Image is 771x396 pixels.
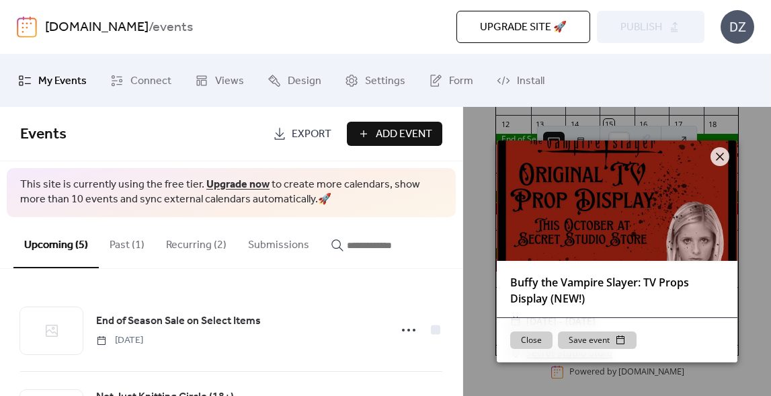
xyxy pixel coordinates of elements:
[263,122,341,146] a: Export
[8,60,97,102] a: My Events
[96,333,143,348] span: [DATE]
[130,71,171,92] span: Connect
[480,19,567,36] span: Upgrade site 🚀
[456,11,590,43] button: Upgrade site 🚀
[149,15,153,40] b: /
[20,177,442,208] span: This site is currently using the free tier. to create more calendars, show more than 10 events an...
[449,71,473,92] span: Form
[510,331,553,349] button: Close
[517,71,544,92] span: Install
[206,174,270,195] a: Upgrade now
[721,10,754,44] div: DZ
[96,313,261,329] span: End of Season Sale on Select Items
[13,217,99,268] button: Upcoming (5)
[153,15,193,40] b: events
[419,60,483,102] a: Form
[510,313,521,329] div: ​
[155,217,237,267] button: Recurring (2)
[558,331,637,349] button: Save event
[185,60,254,102] a: Views
[365,71,405,92] span: Settings
[237,217,320,267] button: Submissions
[335,60,415,102] a: Settings
[20,120,67,149] span: Events
[96,313,261,330] a: End of Season Sale on Select Items
[292,126,331,143] span: Export
[347,122,442,146] button: Add Event
[487,60,555,102] a: Install
[38,71,87,92] span: My Events
[100,60,181,102] a: Connect
[215,71,244,92] span: Views
[526,313,596,329] span: [DATE] - [DATE]
[17,16,37,38] img: logo
[257,60,331,102] a: Design
[99,217,155,267] button: Past (1)
[45,15,149,40] a: [DOMAIN_NAME]
[376,126,432,143] span: Add Event
[497,274,737,307] div: Buffy the Vampire Slayer: TV Props Display (NEW!)
[288,71,321,92] span: Design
